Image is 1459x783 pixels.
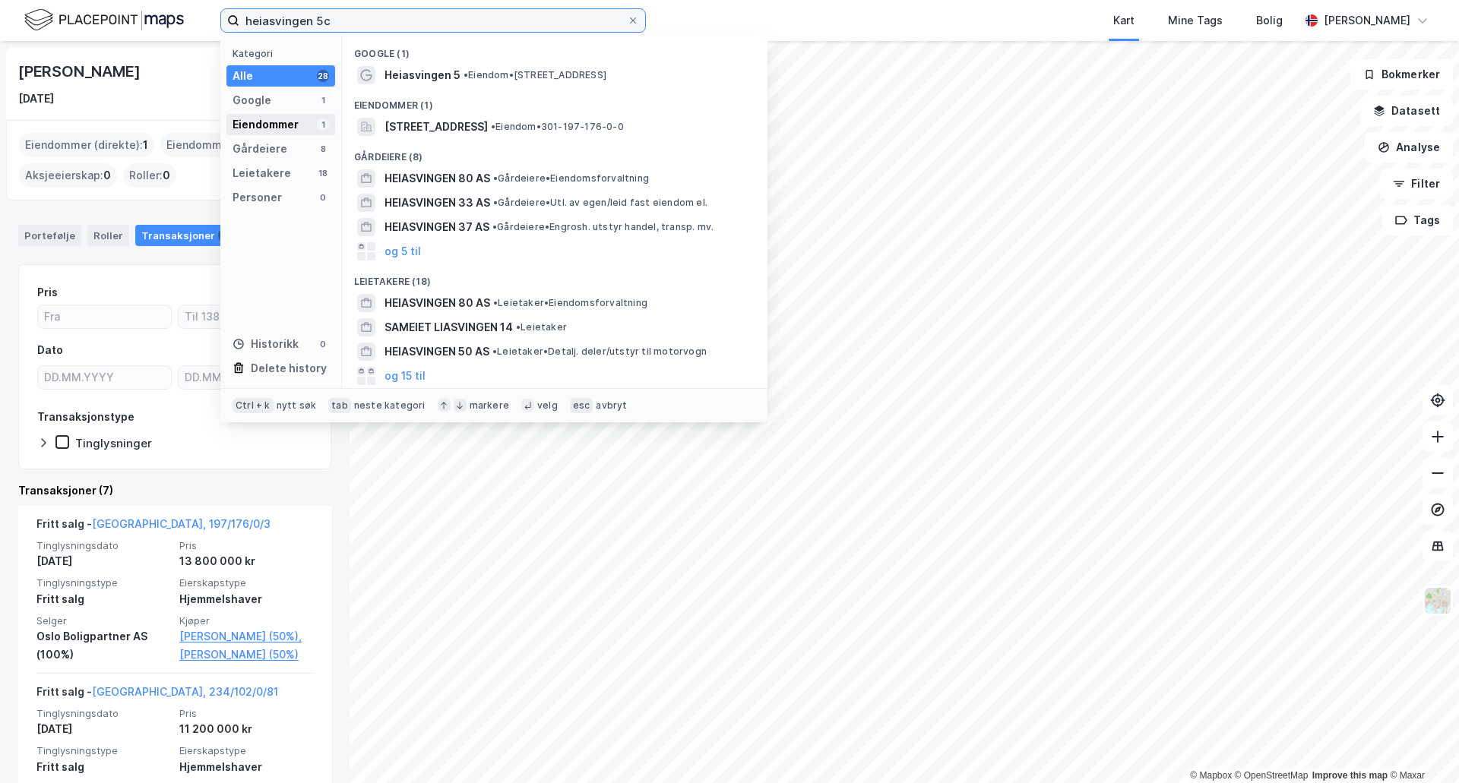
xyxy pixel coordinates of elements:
[38,366,171,389] input: DD.MM.YYYY
[37,408,135,426] div: Transaksjonstype
[342,36,767,63] div: Google (1)
[179,539,313,552] span: Pris
[385,218,489,236] span: HEIASVINGEN 37 AS
[37,283,58,302] div: Pris
[1113,11,1135,30] div: Kart
[36,707,170,720] span: Tinglysningsdato
[385,118,488,136] span: [STREET_ADDRESS]
[491,121,495,132] span: •
[1235,770,1309,781] a: OpenStreetMap
[239,9,627,32] input: Søk på adresse, matrikkel, gårdeiere, leietakere eller personer
[179,576,313,589] span: Eierskapstype
[18,225,81,246] div: Portefølje
[464,69,606,81] span: Eiendom • [STREET_ADDRESS]
[38,305,171,328] input: Fra
[1382,205,1453,235] button: Tags
[36,614,170,627] span: Selger
[92,685,278,698] a: [GEOGRAPHIC_DATA], 234/102/0/81
[277,399,317,412] div: nytt søk
[18,59,143,84] div: [PERSON_NAME]
[163,166,170,185] span: 0
[570,398,593,413] div: esc
[233,335,299,353] div: Historikk
[342,87,767,115] div: Eiendommer (1)
[317,338,329,350] div: 0
[36,627,170,664] div: Oslo Boligpartner AS (100%)
[36,683,278,707] div: Fritt salg -
[179,305,312,328] input: Til 13800000
[233,67,253,85] div: Alle
[493,197,498,208] span: •
[233,140,287,158] div: Gårdeiere
[1423,586,1452,615] img: Z
[1312,770,1388,781] a: Improve this map
[385,294,490,312] span: HEIASVINGEN 80 AS
[1365,132,1453,163] button: Analyse
[179,590,313,608] div: Hjemmelshaver
[36,539,170,552] span: Tinglysningsdato
[317,118,329,131] div: 1
[1380,169,1453,199] button: Filter
[385,343,489,361] span: HEIASVINGEN 50 AS
[233,188,282,207] div: Personer
[36,758,170,776] div: Fritt salg
[179,614,313,627] span: Kjøper
[493,297,647,309] span: Leietaker • Eiendomsforvaltning
[160,133,307,157] div: Eiendommer (Indirekte) :
[179,707,313,720] span: Pris
[492,221,497,232] span: •
[1168,11,1223,30] div: Mine Tags
[19,163,117,188] div: Aksjeeierskap :
[179,627,313,646] a: [PERSON_NAME] (50%),
[493,197,707,209] span: Gårdeiere • Utl. av egen/leid fast eiendom el.
[37,341,63,359] div: Dato
[537,399,558,412] div: velg
[36,552,170,570] div: [DATE]
[328,398,351,413] div: tab
[233,115,299,134] div: Eiendommer
[493,297,498,308] span: •
[342,264,767,291] div: Leietakere (18)
[1324,11,1410,30] div: [PERSON_NAME]
[233,398,274,413] div: Ctrl + k
[251,359,327,377] div: Delete history
[18,90,54,108] div: [DATE]
[218,228,233,243] div: 7
[492,221,714,233] span: Gårdeiere • Engrosh. utstyr handel, transp. mv.
[36,590,170,608] div: Fritt salg
[233,48,335,59] div: Kategori
[470,399,509,412] div: markere
[492,346,707,358] span: Leietaker • Detalj. deler/utstyr til motorvogn
[493,172,498,184] span: •
[516,321,567,333] span: Leietaker
[135,225,239,246] div: Transaksjoner
[1383,710,1459,783] iframe: Chat Widget
[179,744,313,757] span: Eierskapstype
[1256,11,1283,30] div: Bolig
[385,367,426,385] button: og 15 til
[233,91,271,109] div: Google
[385,66,460,84] span: Heiasvingen 5
[317,167,329,179] div: 18
[36,576,170,589] span: Tinglysningstype
[596,399,627,412] div: avbryt
[1360,96,1453,126] button: Datasett
[385,169,490,188] span: HEIASVINGEN 80 AS
[492,346,497,357] span: •
[87,225,129,246] div: Roller
[24,7,184,33] img: logo.f888ab2527a4732fd821a326f86c7f29.svg
[1350,59,1453,90] button: Bokmerker
[179,646,313,664] a: [PERSON_NAME] (50%)
[464,69,468,81] span: •
[36,744,170,757] span: Tinglysningstype
[179,552,313,570] div: 13 800 000 kr
[317,191,329,204] div: 0
[143,136,148,154] span: 1
[317,143,329,155] div: 8
[317,70,329,82] div: 28
[179,758,313,776] div: Hjemmelshaver
[516,321,521,333] span: •
[18,481,331,500] div: Transaksjoner (7)
[354,399,426,412] div: neste kategori
[92,517,271,530] a: [GEOGRAPHIC_DATA], 197/176/0/3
